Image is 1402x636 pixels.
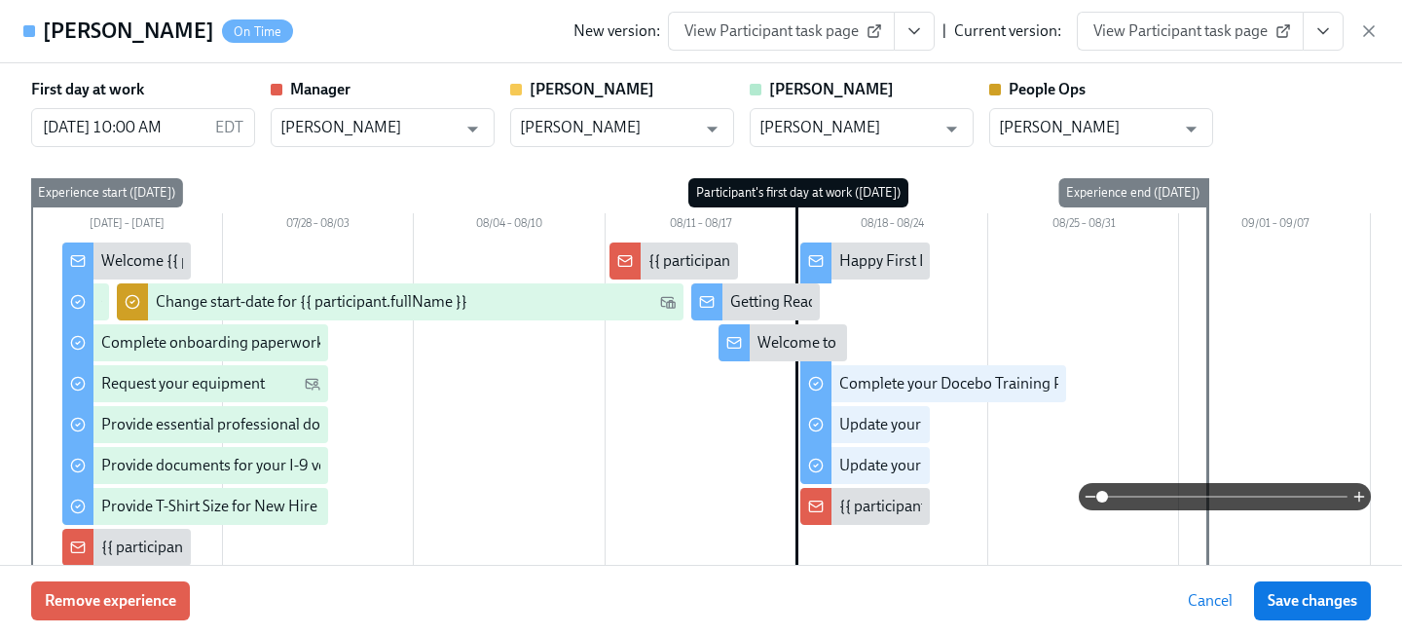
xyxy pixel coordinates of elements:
button: Save changes [1254,581,1371,620]
button: Open [458,114,488,144]
strong: People Ops [1009,80,1086,98]
div: Welcome to Charlie Health! [757,332,940,354]
div: | [942,20,946,42]
p: EDT [215,117,243,138]
button: Open [1176,114,1206,144]
div: Update your Linkedin profile [839,414,1029,435]
div: 08/18 – 08/24 [796,213,988,239]
span: Save changes [1268,591,1357,611]
svg: Work Email [660,294,676,310]
a: View Participant task page [668,12,895,51]
div: Experience start ([DATE]) [30,178,183,207]
div: [DATE] – [DATE] [31,213,223,239]
div: 08/25 – 08/31 [988,213,1180,239]
span: Remove experience [45,591,176,611]
div: 09/01 – 09/07 [1179,213,1371,239]
button: Cancel [1174,581,1246,620]
button: Remove experience [31,581,190,620]
div: Experience end ([DATE]) [1058,178,1207,207]
div: Provide documents for your I-9 verification [101,455,386,476]
strong: Manager [290,80,350,98]
div: New version: [573,20,660,42]
span: View Participant task page [684,21,878,41]
span: On Time [222,24,293,39]
button: Open [937,114,967,144]
div: {{ participant.fullName }} Starting! [101,537,329,558]
div: Participant's first day at work ([DATE]) [688,178,908,207]
div: Change start-date for {{ participant.fullName }} [156,291,467,313]
button: Open [697,114,727,144]
div: Complete onboarding paperwork in [GEOGRAPHIC_DATA] [101,332,495,354]
strong: [PERSON_NAME] [530,80,654,98]
div: Happy First Day {{ participant.firstName }}! [839,250,1125,272]
div: 08/04 – 08/10 [414,213,606,239]
strong: [PERSON_NAME] [769,80,894,98]
button: View task page [1303,12,1344,51]
a: View Participant task page [1077,12,1304,51]
h4: [PERSON_NAME] [43,17,214,46]
button: View task page [894,12,935,51]
div: Getting Ready for Onboarding [730,291,931,313]
div: Provide essential professional documentation [101,414,405,435]
div: {{ participant.fullName }} starts in a week 🎉 [648,250,942,272]
div: Request your equipment [101,373,265,394]
label: First day at work [31,79,144,100]
svg: Personal Email [305,376,320,392]
div: Complete your background check in Checkr [101,291,389,313]
div: 08/11 – 08/17 [606,213,797,239]
span: View Participant task page [1093,21,1287,41]
div: Complete your Docebo Training Pathway [839,373,1111,394]
div: Welcome {{ participant.firstName }}! [101,250,344,272]
div: Update your Email Signature [839,455,1029,476]
span: Cancel [1188,591,1233,611]
div: 07/28 – 08/03 [223,213,415,239]
div: Current version: [954,20,1061,42]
